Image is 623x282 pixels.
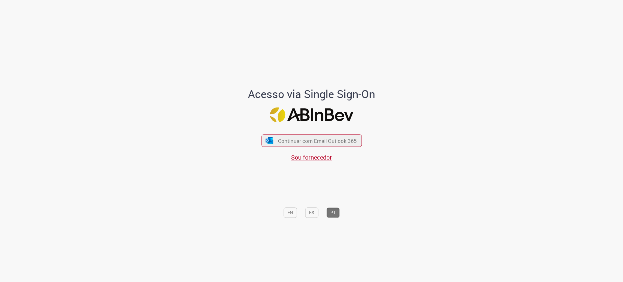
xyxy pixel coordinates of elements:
button: ícone Azure/Microsoft 360 Continuar com Email Outlook 365 [261,134,362,147]
button: ES [305,207,318,218]
span: Continuar com Email Outlook 365 [278,137,357,144]
button: PT [326,207,339,218]
img: Logo ABInBev [270,108,353,122]
h1: Acesso via Single Sign-On [227,88,396,100]
button: EN [284,207,297,218]
a: Sou fornecedor [291,153,332,161]
img: ícone Azure/Microsoft 360 [265,137,274,144]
